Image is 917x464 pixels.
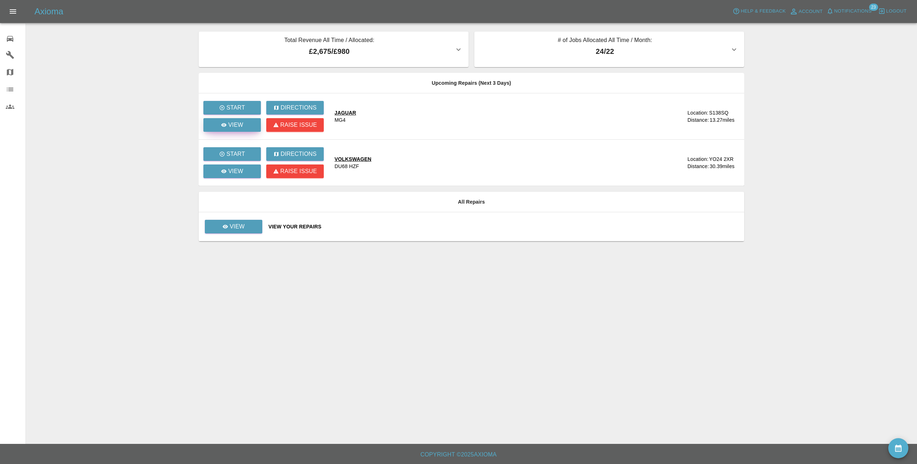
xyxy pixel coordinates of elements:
[266,164,324,178] button: Raise issue
[226,103,245,112] p: Start
[203,118,261,132] a: View
[203,164,261,178] a: View
[888,438,908,458] button: availability
[799,8,823,16] span: Account
[268,223,738,230] a: View Your Repairs
[335,116,346,124] div: MG4
[335,109,356,116] div: JAGUAR
[280,167,317,176] p: Raise issue
[199,73,744,93] th: Upcoming Repairs (Next 3 Days)
[710,116,738,124] div: 13.27 miles
[656,109,738,124] a: Location:S138SQDistance:13.27miles
[204,36,454,46] p: Total Revenue All Time / Allocated:
[709,109,728,116] div: S138SQ
[205,220,262,233] a: View
[281,150,317,158] p: Directions
[266,118,324,132] button: Raise issue
[876,6,908,17] button: Logout
[281,103,317,112] p: Directions
[266,147,324,161] button: Directions
[710,163,738,170] div: 30.39 miles
[687,109,708,116] div: Location:
[4,3,22,20] button: Open drawer
[656,156,738,170] a: Location:YO24 2XRDistance:30.39miles
[6,450,911,460] h6: Copyright © 2025 Axioma
[199,32,469,67] button: Total Revenue All Time / Allocated:£2,675/£980
[228,167,243,176] p: View
[480,36,730,46] p: # of Jobs Allocated All Time / Month:
[199,192,744,212] th: All Repairs
[335,156,372,163] div: VOLKSWAGEN
[474,32,744,67] button: # of Jobs Allocated All Time / Month:24/22
[280,121,317,129] p: Raise issue
[204,46,454,57] p: £2,675 / £980
[687,163,709,170] div: Distance:
[834,7,872,15] span: Notifications
[266,101,324,115] button: Directions
[335,109,650,124] a: JAGUARMG4
[480,46,730,57] p: 24 / 22
[731,6,787,17] button: Help & Feedback
[34,6,63,17] h5: Axioma
[335,163,359,170] div: DU68 HZF
[203,101,261,115] button: Start
[230,222,245,231] p: View
[204,223,263,229] a: View
[203,147,261,161] button: Start
[226,150,245,158] p: Start
[869,4,878,11] span: 23
[335,156,650,170] a: VOLKSWAGENDU68 HZF
[687,156,708,163] div: Location:
[687,116,709,124] div: Distance:
[709,156,733,163] div: YO24 2XR
[228,121,243,129] p: View
[788,6,825,17] a: Account
[825,6,874,17] button: Notifications
[886,7,907,15] span: Logout
[741,7,785,15] span: Help & Feedback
